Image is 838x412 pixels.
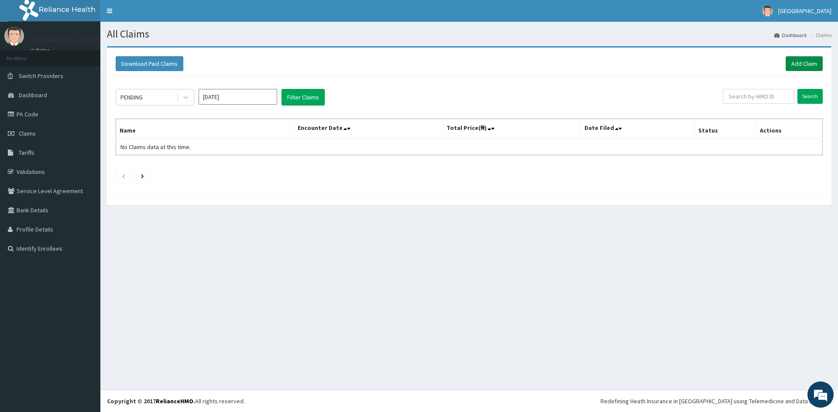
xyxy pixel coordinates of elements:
[141,172,144,180] a: Next page
[120,93,143,102] div: PENDING
[121,172,125,180] a: Previous page
[107,28,831,40] h1: All Claims
[723,89,794,104] input: Search by HMO ID
[797,89,823,104] input: Search
[31,48,52,54] a: Online
[762,6,773,17] img: User Image
[774,31,807,39] a: Dashboard
[778,7,831,15] span: [GEOGRAPHIC_DATA]
[100,390,838,412] footer: All rights reserved.
[4,26,24,46] img: User Image
[116,56,183,71] button: Download Paid Claims
[694,119,756,139] th: Status
[282,89,325,106] button: Filter Claims
[120,143,191,151] span: No Claims data at this time.
[19,149,34,157] span: Tariffs
[580,119,694,139] th: Date Filed
[601,397,831,405] div: Redefining Heath Insurance in [GEOGRAPHIC_DATA] using Telemedicine and Data Science!
[19,91,47,99] span: Dashboard
[786,56,823,71] a: Add Claim
[19,129,36,137] span: Claims
[31,35,103,43] p: [GEOGRAPHIC_DATA]
[443,119,580,139] th: Total Price(₦)
[107,397,195,405] strong: Copyright © 2017 .
[807,31,831,39] li: Claims
[756,119,822,139] th: Actions
[116,119,294,139] th: Name
[294,119,443,139] th: Encounter Date
[19,72,63,80] span: Switch Providers
[156,397,193,405] a: RelianceHMO
[199,89,277,105] input: Select Month and Year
